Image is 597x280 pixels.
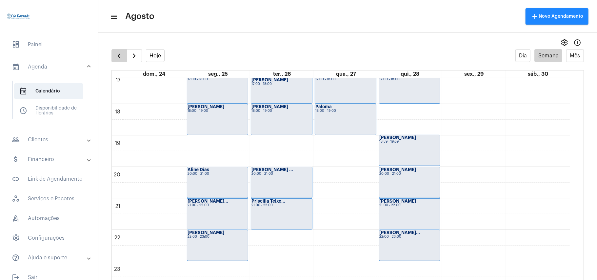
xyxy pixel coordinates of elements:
[380,168,416,172] strong: [PERSON_NAME]
[12,254,20,262] mat-icon: sidenav icon
[531,12,539,20] mat-icon: add
[4,151,98,167] mat-expansion-panel-header: sidenav iconFinanceiro
[251,105,288,109] strong: [PERSON_NAME]
[125,11,154,22] span: Agosto
[115,77,122,83] div: 17
[188,109,248,113] div: 18:00 - 19:00
[380,140,440,144] div: 18:59 - 19:59
[380,199,416,203] strong: [PERSON_NAME]
[12,63,20,71] mat-icon: sidenav icon
[146,49,165,62] button: Hoje
[14,83,83,99] span: Calendário
[142,70,167,78] a: 24 de agosto de 2025
[114,109,122,115] div: 18
[515,49,531,62] button: Dia
[380,204,440,207] div: 21:00 - 22:00
[315,78,375,81] div: 17:00 - 18:00
[19,107,27,115] span: sidenav icon
[251,204,311,207] div: 21:00 - 22:00
[12,195,20,203] span: sidenav icon
[526,8,588,25] button: Novo Agendamento
[7,37,91,52] span: Painel
[315,109,375,113] div: 18:00 - 19:00
[7,230,91,246] span: Configurações
[12,155,20,163] mat-icon: sidenav icon
[380,135,416,140] strong: [PERSON_NAME]
[534,49,562,62] button: Semana
[4,77,98,128] div: sidenav iconAgenda
[463,70,485,78] a: 29 de agosto de 2025
[12,136,20,144] mat-icon: sidenav icon
[7,191,91,207] span: Serviços e Pacotes
[558,36,571,49] button: settings
[527,70,550,78] a: 30 de agosto de 2025
[188,204,248,207] div: 21:00 - 22:00
[380,230,420,235] strong: [PERSON_NAME]...
[5,3,31,30] img: 4c910ca3-f26c-c648-53c7-1a2041c6e520.jpg
[272,70,292,78] a: 26 de agosto de 2025
[380,78,440,81] div: 17:00 - 18:00
[188,199,228,203] strong: [PERSON_NAME]...
[12,136,88,144] mat-panel-title: Clientes
[19,87,27,95] span: sidenav icon
[251,109,311,113] div: 18:00 - 19:00
[399,70,421,78] a: 28 de agosto de 2025
[560,39,568,47] span: settings
[12,175,20,183] mat-icon: sidenav icon
[251,73,302,82] strong: [DEMOGRAPHIC_DATA][PERSON_NAME]
[14,103,83,119] span: Disponibilidade de Horários
[188,172,248,176] div: 20:00 - 21:00
[12,214,20,222] span: sidenav icon
[111,49,127,62] button: Semana Anterior
[4,132,98,148] mat-expansion-panel-header: sidenav iconClientes
[113,266,122,272] div: 23
[251,168,293,172] strong: [PERSON_NAME] ...
[207,70,229,78] a: 25 de agosto de 2025
[315,105,332,109] strong: Paloma
[251,82,311,86] div: 17:00 - 18:00
[12,254,88,262] mat-panel-title: Ajuda e suporte
[188,230,224,235] strong: [PERSON_NAME]
[251,172,311,176] div: 20:00 - 21:00
[251,199,285,203] strong: Priscilla Teixe...
[113,235,122,241] div: 22
[4,56,98,77] mat-expansion-panel-header: sidenav iconAgenda
[114,203,122,209] div: 21
[7,210,91,226] span: Automações
[110,13,117,21] mat-icon: sidenav icon
[12,155,88,163] mat-panel-title: Financeiro
[188,78,248,81] div: 17:00 - 18:00
[188,235,248,239] div: 22:00 - 23:00
[188,168,209,172] strong: Aline Días
[7,171,91,187] span: Link de Agendamento
[335,70,357,78] a: 27 de agosto de 2025
[380,172,440,176] div: 20:00 - 21:00
[4,250,98,266] mat-expansion-panel-header: sidenav iconAjuda e suporte
[188,105,224,109] strong: [PERSON_NAME]
[571,36,584,49] button: Info
[12,234,20,242] span: sidenav icon
[566,49,584,62] button: Mês
[127,49,142,62] button: Próximo Semana
[12,63,88,71] mat-panel-title: Agenda
[573,39,581,47] mat-icon: Info
[531,14,583,19] span: Novo Agendamento
[114,140,122,146] div: 19
[12,41,20,49] span: sidenav icon
[380,235,440,239] div: 22:00 - 23:00
[113,172,122,178] div: 20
